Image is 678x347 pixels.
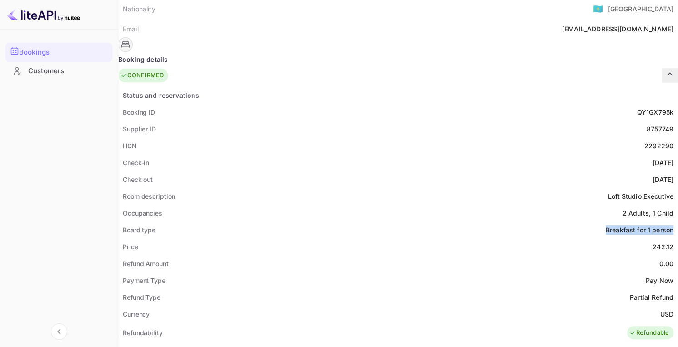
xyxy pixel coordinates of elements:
[51,323,67,340] button: Collapse navigation
[5,62,112,79] a: Customers
[123,25,139,33] ya-tr-span: Email
[593,0,603,17] span: United States
[5,43,112,61] a: Bookings
[644,141,673,151] div: 2292290
[123,108,155,116] ya-tr-span: Booking ID
[636,328,669,337] ya-tr-span: Refundable
[123,260,169,267] ya-tr-span: Refund Amount
[19,47,50,58] ya-tr-span: Bookings
[653,175,673,184] div: [DATE]
[593,4,603,14] ya-tr-span: 🇰🇿
[123,209,162,217] ya-tr-span: Occupancies
[123,176,153,183] ya-tr-span: Check out
[646,277,673,284] ya-tr-span: Pay Now
[5,62,112,80] div: Customers
[659,259,673,268] div: 0.00
[123,192,175,200] ya-tr-span: Room description
[118,55,168,64] ya-tr-span: Booking details
[127,71,164,80] ya-tr-span: CONFIRMED
[123,5,155,13] ya-tr-span: Nationality
[28,66,64,76] ya-tr-span: Customers
[608,192,673,200] ya-tr-span: Loft Studio Executive
[123,159,149,166] ya-tr-span: Check-in
[123,226,155,234] ya-tr-span: Board type
[123,310,150,318] ya-tr-span: Currency
[5,43,112,62] div: Bookings
[647,124,673,134] div: 8757749
[660,310,673,318] ya-tr-span: USD
[123,243,138,251] ya-tr-span: Price
[123,91,199,99] ya-tr-span: Status and reservations
[123,293,160,301] ya-tr-span: Refund Type
[123,142,137,150] ya-tr-span: HCN
[608,5,673,13] ya-tr-span: [GEOGRAPHIC_DATA]
[7,7,80,22] img: LiteAPI logo
[606,226,673,234] ya-tr-span: Breakfast for 1 person
[123,277,165,284] ya-tr-span: Payment Type
[123,125,156,133] ya-tr-span: Supplier ID
[653,242,673,251] div: 242.12
[622,209,673,217] ya-tr-span: 2 Adults, 1 Child
[562,25,673,33] ya-tr-span: [EMAIL_ADDRESS][DOMAIN_NAME]
[630,293,673,301] ya-tr-span: Partial Refund
[123,329,163,337] ya-tr-span: Refundability
[653,158,673,167] div: [DATE]
[637,108,673,116] ya-tr-span: QY1GX795k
